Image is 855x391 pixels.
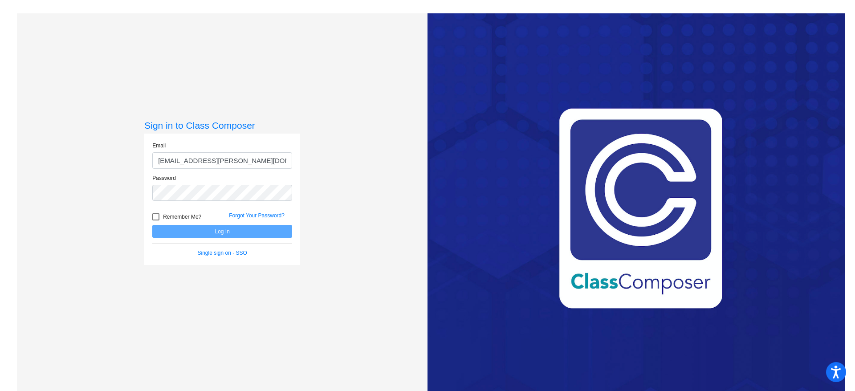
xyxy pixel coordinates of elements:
[229,212,285,219] a: Forgot Your Password?
[198,250,247,256] a: Single sign on - SSO
[152,174,176,182] label: Password
[152,142,166,150] label: Email
[163,212,201,222] span: Remember Me?
[144,120,300,131] h3: Sign in to Class Composer
[152,225,292,238] button: Log In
